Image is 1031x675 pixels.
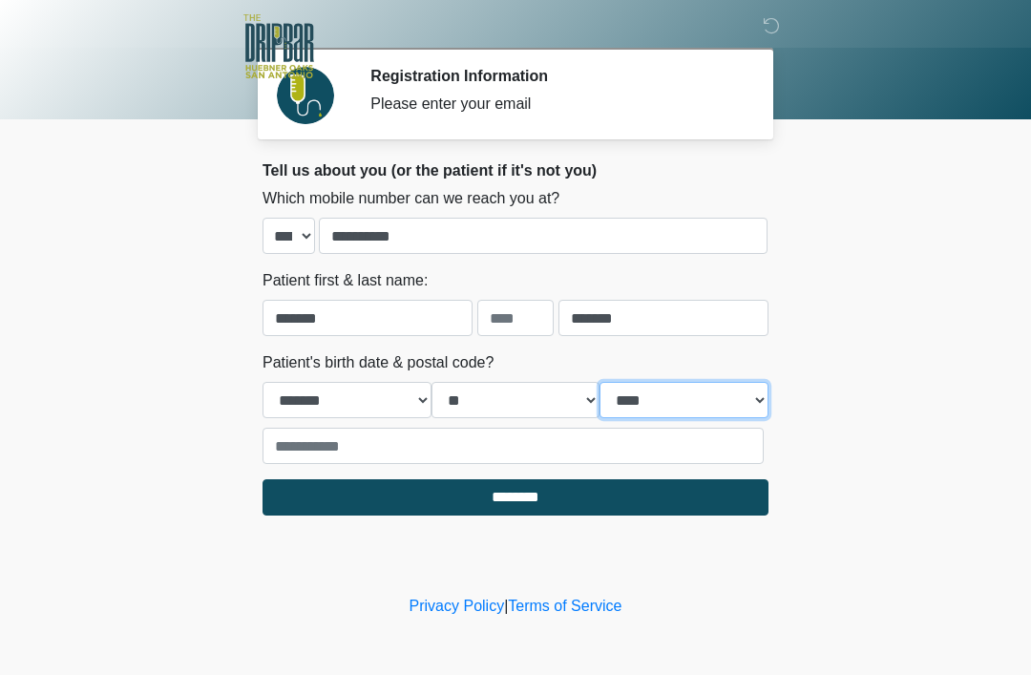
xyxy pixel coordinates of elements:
h2: Tell us about you (or the patient if it's not you) [263,161,768,179]
a: | [504,598,508,614]
label: Patient first & last name: [263,269,428,292]
label: Patient's birth date & postal code? [263,351,494,374]
a: Privacy Policy [410,598,505,614]
img: Agent Avatar [277,67,334,124]
img: The DRIPBaR - The Strand at Huebner Oaks Logo [243,14,314,78]
label: Which mobile number can we reach you at? [263,187,559,210]
a: Terms of Service [508,598,621,614]
div: Please enter your email [370,93,740,116]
